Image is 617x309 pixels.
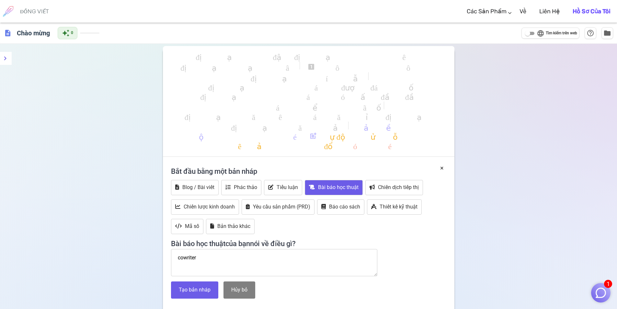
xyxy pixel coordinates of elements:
[595,287,607,299] img: Đóng trò chuyện
[585,27,596,39] button: Trợ giúp & Phím tắt
[171,167,257,175] font: Bắt đầu bằng một bản nháp
[467,2,507,21] a: Các sản phẩm
[191,132,304,140] font: nội dung_sao chép
[206,219,255,234] button: Bản thảo khác
[242,199,314,215] button: Yêu cầu sản phẩm (PRD)
[440,164,444,172] font: ×
[539,8,560,15] font: Liên hệ
[71,30,73,35] font: 0
[180,63,297,71] font: định dạng_gạch chân
[171,240,225,248] font: Bài báo học thuật
[235,103,350,111] font: danh sách kiểm tra
[185,223,199,229] font: Mã số
[217,223,250,229] font: Bản thảo khác
[378,184,419,190] font: Chiến dịch tiếp thị
[537,30,544,37] span: language
[179,287,211,293] font: Tạo bản nháp
[367,199,422,215] button: Thiết kế kỹ thuật
[171,199,239,215] button: Chiến lược kinh doanh
[365,180,423,195] button: Chiến dịch tiếp thị
[520,8,526,15] font: Về
[223,281,255,299] button: Hủy bỏ
[318,184,359,190] font: Bài báo học thuật
[231,287,247,293] font: Hủy bỏ
[277,184,298,190] font: Tiểu luận
[601,27,613,39] button: Quản lý tài liệu
[253,204,310,210] font: Yêu cầu sản phẩm (PRD)
[225,240,250,248] font: của bạn
[234,184,257,190] font: Phác thảo
[329,112,438,120] font: căn chỉnh định dạng
[309,132,317,140] font: post_add
[380,204,417,210] font: Thiết kế kỹ thuật
[520,2,526,21] a: Về
[14,27,52,40] h6: Nhấp để chỉnh sửa tiêu đề
[607,280,610,287] font: 1
[171,281,218,299] button: Tạo bản nháp
[200,92,422,100] font: định dạng_danh_sách_có_dấu_đầu_đầu
[467,8,507,15] font: Các sản phẩm
[346,141,400,149] font: xóa_quét
[171,249,378,276] textarea: cowriter
[20,8,49,15] font: ĐỒNG VIẾT
[573,8,611,15] font: Hồ sơ của tôi
[231,123,346,131] font: định dạng_căn_phải
[184,204,235,210] font: Chiến lược kinh doanh
[62,29,70,37] span: auto_awesome
[329,204,360,210] font: Báo cáo sách
[294,52,421,60] font: định dạng_in nghiêng
[587,29,594,37] span: help_outline
[185,112,325,120] font: định dạng_căn_bên_trái
[573,2,611,21] a: Hồ sơ của tôi
[208,83,414,90] font: định dạng_danh_sách_được_đánh_số
[355,103,381,111] font: mã số
[182,184,214,190] font: Blog / Bài viết
[251,74,366,81] font: định dạng_trích dẫn
[4,29,12,37] span: description
[305,180,363,195] button: Bài báo học thuật
[539,2,560,21] a: Liên hệ
[17,29,50,37] font: Chào mừng
[223,141,341,149] font: thêm_ảnh_thay_đổi
[603,29,611,37] span: folder
[171,219,203,234] button: Mã số
[171,180,219,195] button: Blog / Bài viết
[250,240,296,248] font: nói về điều gì?
[196,52,289,60] font: định dạng_in đậm
[546,31,577,35] font: Tìm kiếm trên web
[356,123,391,131] font: tải về
[391,63,441,71] font: trông_3
[317,199,364,215] button: Báo cáo sách
[320,63,386,71] font: trông_hai
[440,163,444,173] button: ×
[307,63,315,71] font: looks_one
[591,283,611,303] button: 1
[221,180,261,195] button: Phác thảo
[264,180,302,195] button: Tiểu luận
[322,132,431,140] font: tự động sửa lỗi cao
